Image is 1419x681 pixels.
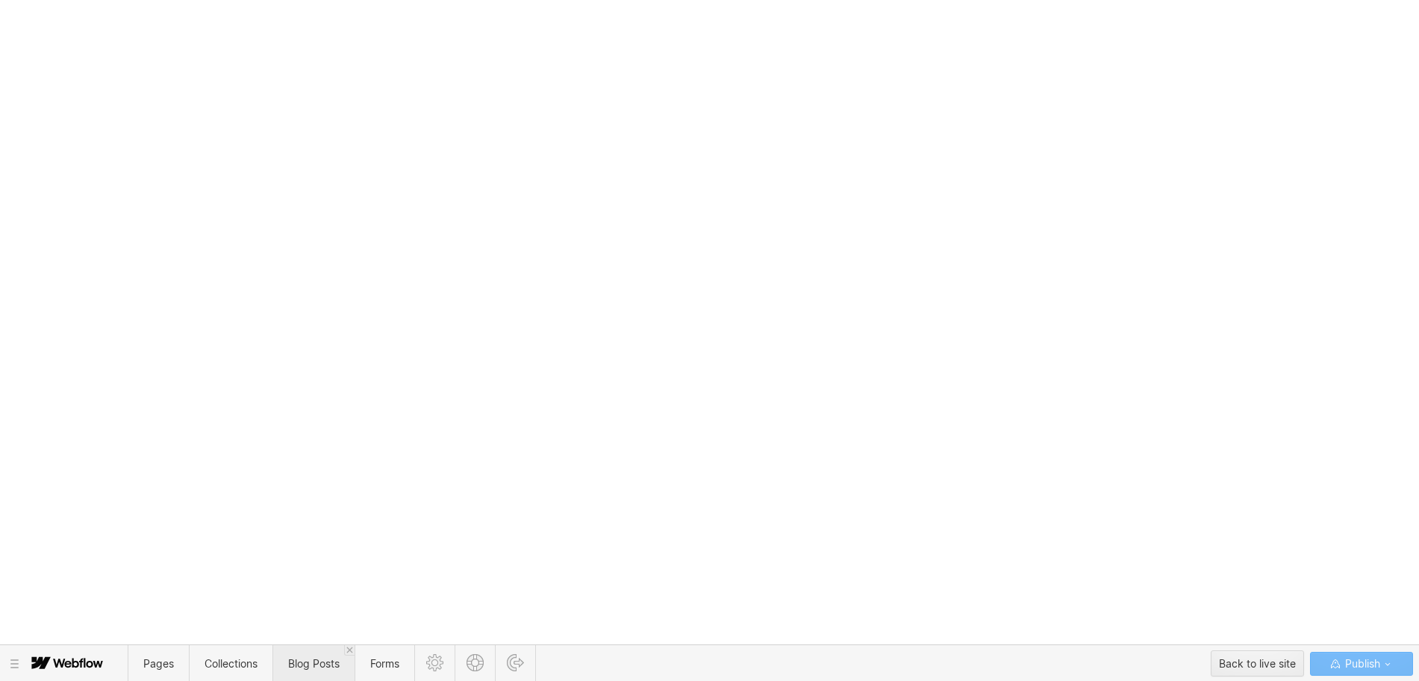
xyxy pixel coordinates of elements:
button: Publish [1310,652,1413,676]
span: Pages [143,657,174,670]
a: Close 'Blog Posts' tab [344,645,355,656]
span: Forms [370,657,399,670]
div: Back to live site [1219,653,1296,675]
span: Blog Posts [288,657,340,670]
span: Publish [1342,653,1380,675]
button: Back to live site [1211,650,1304,677]
span: Collections [205,657,258,670]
